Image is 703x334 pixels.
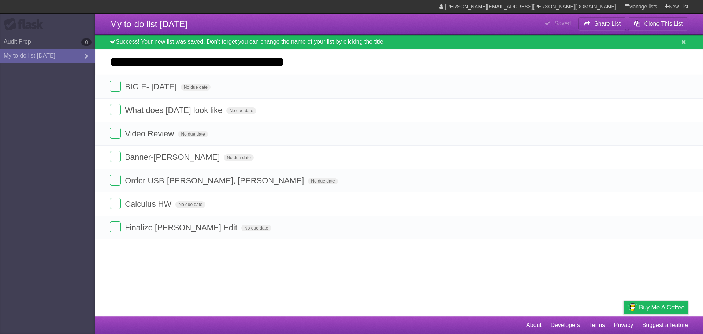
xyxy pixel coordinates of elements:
img: Buy me a coffee [627,301,637,313]
span: No due date [224,154,253,161]
a: Privacy [614,318,633,332]
label: Done [110,128,121,139]
span: Banner-[PERSON_NAME] [125,153,222,162]
span: No due date [178,131,208,137]
label: Done [110,81,121,92]
div: Flask [4,18,48,31]
a: About [526,318,542,332]
label: Done [110,198,121,209]
button: Share List [578,17,626,30]
label: Done [110,104,121,115]
span: Video Review [125,129,176,138]
label: Done [110,151,121,162]
b: Share List [594,21,621,27]
b: Clone This List [644,21,683,27]
span: Finalize [PERSON_NAME] Edit [125,223,239,232]
span: No due date [308,178,338,184]
b: 0 [81,38,92,46]
b: Saved [554,20,571,26]
span: Buy me a coffee [639,301,685,314]
span: Calculus HW [125,199,173,209]
a: Developers [550,318,580,332]
span: No due date [226,107,256,114]
label: Done [110,221,121,232]
label: Done [110,175,121,186]
span: No due date [181,84,211,91]
span: My to-do list [DATE] [110,19,187,29]
div: Success! Your new list was saved. Don't forget you can change the name of your list by clicking t... [95,35,703,49]
span: No due date [175,201,205,208]
a: Suggest a feature [642,318,688,332]
span: BIG E- [DATE] [125,82,178,91]
a: Terms [589,318,605,332]
a: Buy me a coffee [624,301,688,314]
span: Order USB-[PERSON_NAME], [PERSON_NAME] [125,176,306,185]
span: No due date [241,225,271,231]
span: What does [DATE] look like [125,106,224,115]
button: Clone This List [628,17,688,30]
